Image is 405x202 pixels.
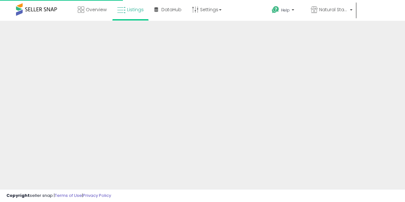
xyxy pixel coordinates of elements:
[83,192,111,198] a: Privacy Policy
[319,6,348,13] span: Natural State Brands
[86,6,107,13] span: Overview
[271,6,279,14] i: Get Help
[281,7,290,13] span: Help
[161,6,182,13] span: DataHub
[6,192,30,198] strong: Copyright
[267,1,305,21] a: Help
[55,192,82,198] a: Terms of Use
[6,193,111,199] div: seller snap | |
[127,6,144,13] span: Listings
